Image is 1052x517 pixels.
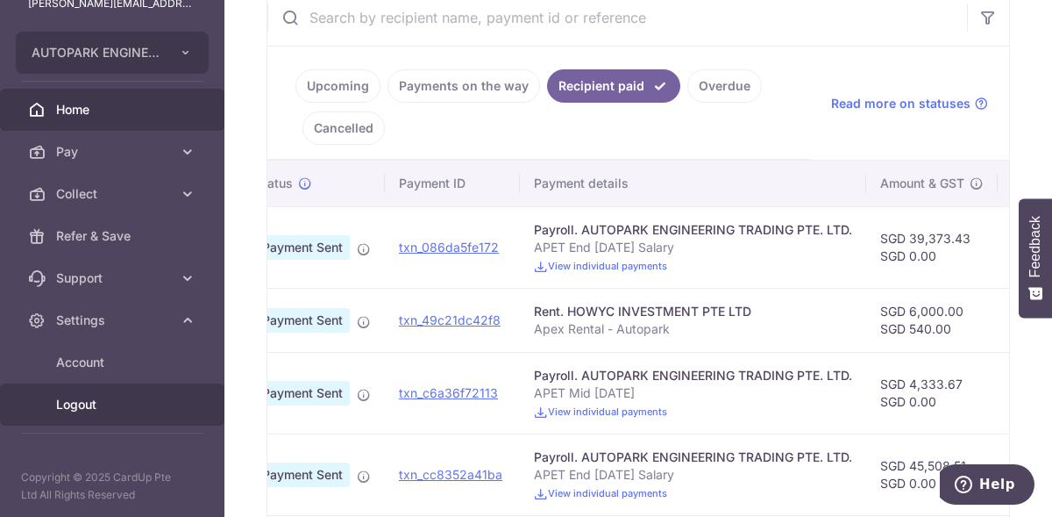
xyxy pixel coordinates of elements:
[534,260,667,272] a: View individual payments
[385,161,520,206] th: Payment ID
[56,396,172,413] span: Logout
[534,384,852,402] p: APET Mid [DATE]
[831,95,970,112] span: Read more on statuses
[56,312,172,329] span: Settings
[255,175,293,192] span: Status
[520,161,866,206] th: Payment details
[866,352,998,434] td: SGD 4,333.67 SGD 0.00
[56,354,172,371] span: Account
[940,464,1034,508] iframe: Opens a widget where you can find more information
[534,367,852,384] div: Payroll. AUTOPARK ENGINEERING TRADING PTE. LTD.
[1019,198,1052,318] button: Feedback - Show survey
[56,101,172,118] span: Home
[534,487,667,499] a: View individual payments
[255,235,350,260] span: Payment Sent
[534,406,667,418] a: View individual payments
[387,69,540,103] a: Payments on the way
[32,44,161,61] span: AUTOPARK ENGINEERING TRADING PTE. LTD.
[880,175,964,192] span: Amount & GST
[534,449,852,466] div: Payroll. AUTOPARK ENGINEERING TRADING PTE. LTD.
[255,381,350,406] span: Payment Sent
[56,185,172,203] span: Collect
[547,69,680,103] a: Recipient paid
[687,69,762,103] a: Overdue
[16,32,209,74] button: AUTOPARK ENGINEERING TRADING PTE. LTD.
[534,466,852,484] p: APET End [DATE] Salary
[255,463,350,487] span: Payment Sent
[548,487,667,499] span: View individual payments
[866,288,998,352] td: SGD 6,000.00 SGD 540.00
[1027,216,1043,277] span: Feedback
[866,206,998,288] td: SGD 39,373.43 SGD 0.00
[399,312,501,327] a: txn_49c21dc42f8
[548,260,667,272] span: View individual payments
[399,385,498,400] a: txn_c6a36f72113
[534,221,852,239] div: Payroll. AUTOPARK ENGINEERING TRADING PTE. LTD.
[548,406,667,418] span: View individual payments
[399,240,499,255] a: txn_086da5fe172
[534,303,852,320] div: Rent. HOWYC INVESTMENT PTE LTD
[56,143,172,161] span: Pay
[866,434,998,515] td: SGD 45,508.51 SGD 0.00
[399,467,502,482] a: txn_cc8352a41ba
[534,239,852,256] p: APET End [DATE] Salary
[831,95,988,112] a: Read more on statuses
[56,269,172,287] span: Support
[255,308,350,333] span: Payment Sent
[295,69,380,103] a: Upcoming
[56,227,172,245] span: Refer & Save
[534,320,852,338] p: Apex Rental - Autopark
[302,111,385,145] a: Cancelled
